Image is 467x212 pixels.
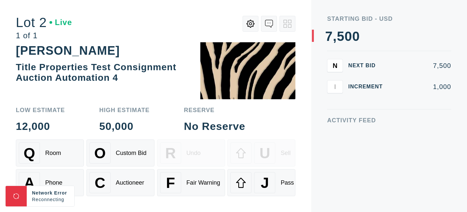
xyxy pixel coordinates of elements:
[116,179,144,186] div: Auctioneer
[334,83,336,90] span: I
[166,174,175,191] span: F
[281,150,290,157] div: Sell
[67,197,69,202] span: .
[261,174,269,191] span: J
[186,150,201,157] div: Undo
[116,150,147,157] div: Custom Bid
[337,30,345,43] div: 5
[16,32,72,40] div: 1 of 1
[94,145,106,162] span: O
[259,145,270,162] span: U
[95,174,105,191] span: C
[393,62,451,69] div: 7,500
[325,30,333,43] div: 7
[157,139,225,167] button: RUndo
[327,80,343,93] button: I
[16,169,84,196] button: APhone
[66,197,67,202] span: .
[327,59,343,72] button: N
[227,139,295,167] button: USell
[327,16,451,22] div: Starting Bid - USD
[333,62,337,69] span: N
[16,139,84,167] button: QRoom
[393,83,451,90] div: 1,000
[186,179,220,186] div: Fair Warning
[24,174,35,191] span: A
[16,62,176,83] div: Title Properties Test Consignment Auction Automation 4
[352,30,360,43] div: 0
[99,121,150,132] div: 50,000
[281,179,294,186] div: Pass
[16,107,65,113] div: Low Estimate
[32,196,69,203] div: Reconnecting
[99,107,150,113] div: High Estimate
[24,145,35,162] span: Q
[333,30,337,162] div: ,
[165,145,176,162] span: R
[86,139,154,167] button: OCustom Bid
[227,169,295,196] button: JPass
[348,84,388,89] div: Increment
[157,169,225,196] button: FFair Warning
[16,121,65,132] div: 12,000
[184,107,245,113] div: Reserve
[50,18,72,26] div: Live
[16,44,120,57] div: [PERSON_NAME]
[345,30,352,43] div: 0
[45,179,62,186] div: Phone
[86,169,154,196] button: CAuctioneer
[327,117,451,123] div: Activity Feed
[32,190,69,196] div: Network Error
[64,197,66,202] span: .
[45,150,61,157] div: Room
[16,16,72,29] div: Lot 2
[348,63,388,68] div: Next Bid
[184,121,245,132] div: No Reserve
